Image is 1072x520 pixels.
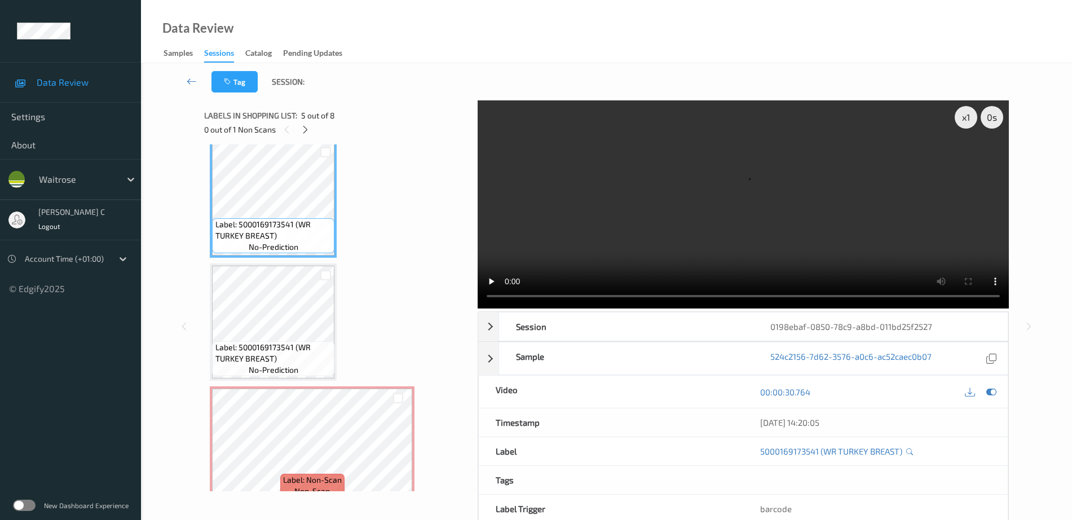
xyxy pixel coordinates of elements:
span: Session: [272,76,305,87]
span: Labels in shopping list: [204,110,297,121]
div: Samples [164,47,193,61]
div: x 1 [955,106,977,129]
div: 0 out of 1 Non Scans [204,122,470,136]
a: 5000169173541 (WR TURKEY BREAST) [760,446,902,457]
div: [DATE] 14:20:05 [760,417,991,428]
div: Timestamp [479,408,743,437]
a: Sessions [204,46,245,63]
a: 00:00:30.764 [760,386,810,398]
div: Tags [479,466,743,494]
a: Pending Updates [283,46,354,61]
div: Sample524c2156-7d62-3576-a0c6-ac52caec0b07 [478,342,1008,375]
div: Catalog [245,47,272,61]
span: Label: Non-Scan [283,474,342,486]
div: 0 s [981,106,1003,129]
div: Pending Updates [283,47,342,61]
a: Samples [164,46,204,61]
div: 0198ebaf-0850-78c9-a8bd-011bd25f2527 [753,312,1008,341]
div: Session0198ebaf-0850-78c9-a8bd-011bd25f2527 [478,312,1008,341]
span: no-prediction [249,364,298,376]
span: 5 out of 8 [301,110,335,121]
div: Label [479,437,743,465]
button: Tag [211,71,258,92]
div: Sample [499,342,753,374]
a: Catalog [245,46,283,61]
span: no-prediction [249,241,298,253]
div: Sessions [204,47,234,63]
span: non-scan [294,486,330,497]
span: Label: 5000169173541 (WR TURKEY BREAST) [215,219,332,241]
a: 524c2156-7d62-3576-a0c6-ac52caec0b07 [770,351,932,366]
div: Session [499,312,753,341]
div: Video [479,376,743,408]
div: Data Review [162,23,233,34]
span: Label: 5000169173541 (WR TURKEY BREAST) [215,342,332,364]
